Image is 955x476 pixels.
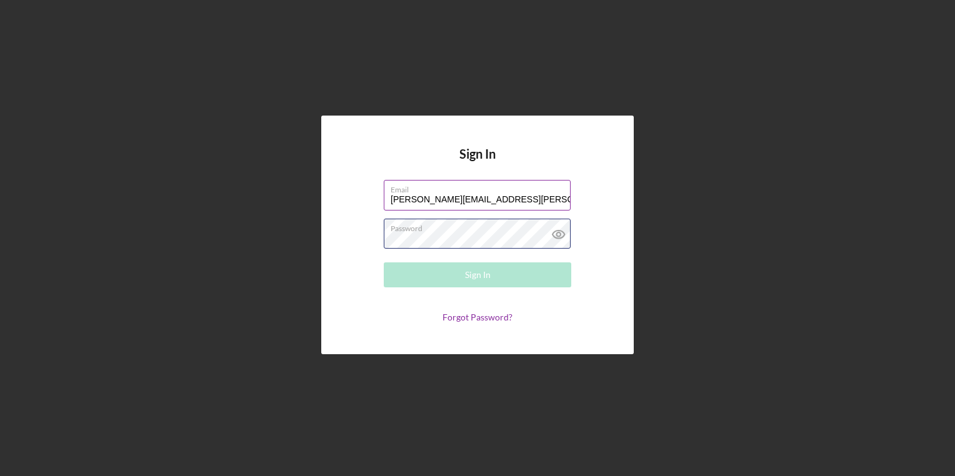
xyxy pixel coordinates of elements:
[459,147,496,180] h4: Sign In
[391,219,571,233] label: Password
[465,262,491,287] div: Sign In
[442,312,512,322] a: Forgot Password?
[391,181,571,194] label: Email
[384,262,571,287] button: Sign In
